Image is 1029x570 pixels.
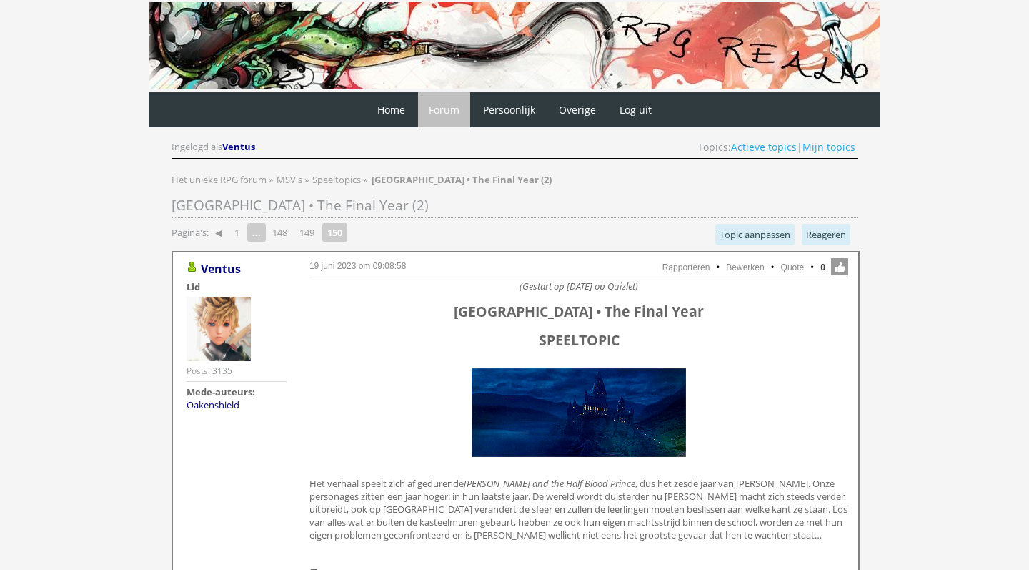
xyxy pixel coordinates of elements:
span: Pagina's: [171,226,209,240]
img: giphy.gif [468,365,690,461]
div: Ingelogd als [171,140,257,154]
a: Overige [548,92,607,127]
a: Persoonlijk [472,92,546,127]
a: 19 juni 2023 om 09:08:58 [309,261,406,271]
span: [GEOGRAPHIC_DATA] • The Final Year (2) [171,196,429,215]
div: Lid [187,280,287,293]
a: Bewerken [726,262,764,272]
img: RPG Realm - Banner [149,2,880,89]
a: ◀ [209,222,228,242]
a: 1 [229,222,245,242]
a: Reageren [802,224,850,245]
a: MSV's [277,173,304,186]
a: Forum [418,92,470,127]
span: » [269,173,273,186]
span: MSV's [277,173,302,186]
a: Home [367,92,416,127]
i: [PERSON_NAME] and the Half Blood Prince [464,477,635,490]
a: Quote [781,262,805,272]
a: Oakenshield [187,398,239,411]
span: Ventus [222,140,255,153]
span: ... [247,223,266,242]
a: 149 [294,222,320,242]
span: Topics: | [697,140,855,154]
span: 0 [820,261,825,274]
span: » [304,173,309,186]
a: Mijn topics [802,140,855,154]
a: Rapporteren [662,262,710,272]
img: Gebruiker is online [187,262,198,273]
a: Speeltopics [312,173,363,186]
span: Speeltopics [312,173,361,186]
span: » [363,173,367,186]
a: Log uit [609,92,662,127]
strong: Mede-auteurs: [187,385,255,398]
a: 148 [267,222,293,242]
div: Posts: 3135 [187,365,232,377]
a: Ventus [222,140,257,153]
a: Het unieke RPG forum [171,173,269,186]
img: Ventus [187,297,251,361]
strong: [GEOGRAPHIC_DATA] • The Final Year (2) [372,173,552,186]
strong: 150 [322,223,347,242]
span: Het unieke RPG forum [171,173,267,186]
span: [GEOGRAPHIC_DATA] • The Final Year SPEELTOPIC [454,302,704,350]
a: Ventus [201,261,241,277]
i: (Gestart op [DATE] op Quizlet) [520,280,638,293]
a: Topic aanpassen [715,224,795,245]
a: Actieve topics [731,140,797,154]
